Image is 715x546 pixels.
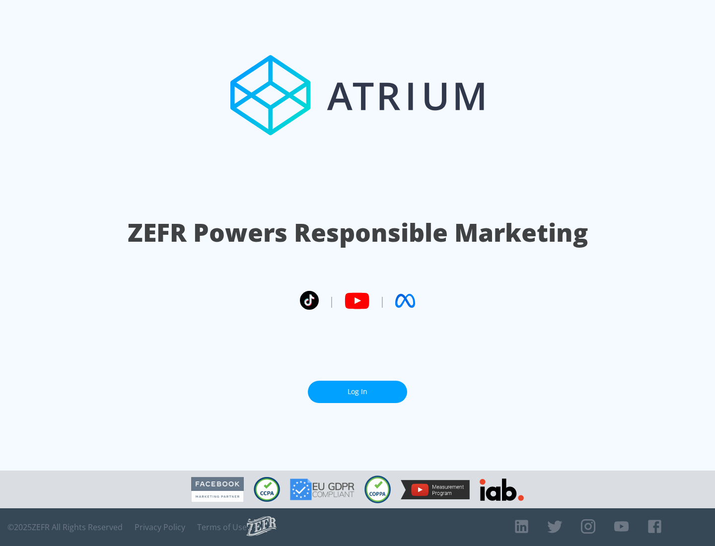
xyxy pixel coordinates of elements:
img: Facebook Marketing Partner [191,477,244,502]
img: GDPR Compliant [290,478,355,500]
span: © 2025 ZEFR All Rights Reserved [7,522,123,532]
span: | [329,293,335,308]
a: Log In [308,381,407,403]
img: YouTube Measurement Program [401,480,470,499]
a: Terms of Use [197,522,247,532]
a: Privacy Policy [135,522,185,532]
img: COPPA Compliant [364,476,391,503]
img: IAB [480,478,524,501]
img: CCPA Compliant [254,477,280,502]
span: | [379,293,385,308]
h1: ZEFR Powers Responsible Marketing [128,215,588,250]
